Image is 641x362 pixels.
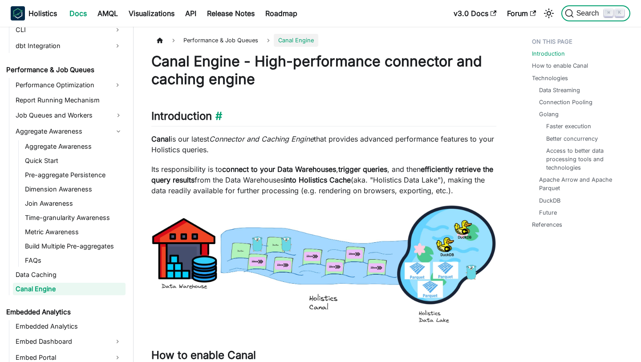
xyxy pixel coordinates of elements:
[13,124,126,138] a: Aggregate Awareness
[604,9,613,17] kbd: ⌘
[532,61,588,70] a: How to enable Canal
[22,140,126,153] a: Aggregate Awareness
[22,197,126,210] a: Join Awareness
[338,165,387,174] strong: trigger queries
[615,9,624,17] kbd: K
[22,155,126,167] a: Quick Start
[123,6,180,20] a: Visualizations
[4,64,126,76] a: Performance & Job Queues
[22,169,126,181] a: Pre-aggregate Persistence
[546,134,598,143] a: Better concurrency
[4,306,126,318] a: Embedded Analytics
[110,78,126,92] button: Expand sidebar category 'Performance Optimization'
[13,320,126,333] a: Embedded Analytics
[151,53,496,88] h1: Canal Engine - High-performance connector and caching engine
[574,9,604,17] span: Search
[13,78,110,92] a: Performance Optimization
[448,6,502,20] a: v3.0 Docs
[209,134,314,143] em: Connector and Caching Engine
[539,175,623,192] a: Apache Arrow and Apache Parquet
[561,5,630,21] button: Search (Command+K)
[274,34,318,47] span: Canal Engine
[151,134,170,143] strong: Canal
[151,34,496,47] nav: Breadcrumbs
[546,146,620,172] a: Access to better data processing tools and technologies
[542,6,556,20] button: Switch between dark and light mode (currently light mode)
[110,23,126,37] button: Expand sidebar category 'CLI'
[260,6,303,20] a: Roadmap
[22,183,126,195] a: Dimension Awareness
[110,39,126,53] button: Expand sidebar category 'dbt Integration'
[202,6,260,20] a: Release Notes
[13,108,126,122] a: Job Queues and Workers
[13,39,110,53] a: dbt Integration
[502,6,541,20] a: Forum
[151,164,496,196] p: Its responsibility is to , , and then from the Data Warehouses (aka. "Holistics Data Lake"), maki...
[539,110,559,118] a: Golang
[22,254,126,267] a: FAQs
[539,86,580,94] a: Data Streaming
[539,196,560,205] a: DuckDB
[179,34,263,47] span: Performance & Job Queues
[532,220,562,229] a: References
[22,212,126,224] a: Time-granularity Awareness
[151,205,496,324] img: performance-canal-overview
[13,23,110,37] a: CLI
[13,283,126,295] a: Canal Engine
[151,34,168,47] a: Home page
[22,240,126,252] a: Build Multiple Pre-aggregates
[532,49,565,58] a: Introduction
[151,110,496,126] h2: Introduction
[539,208,557,217] a: Future
[284,175,351,184] strong: into Holistics Cache
[212,110,222,122] a: Direct link to Introduction
[546,122,591,130] a: Faster execution
[11,6,57,20] a: HolisticsHolistics
[532,74,568,82] a: Technologies
[110,334,126,349] button: Expand sidebar category 'Embed Dashboard'
[13,334,110,349] a: Embed Dashboard
[28,8,57,19] b: Holistics
[151,134,496,155] p: is our latest that provides advanced performance features to your Holistics queries.
[180,6,202,20] a: API
[11,6,25,20] img: Holistics
[13,268,126,281] a: Data Caching
[92,6,123,20] a: AMQL
[22,226,126,238] a: Metric Awareness
[539,98,592,106] a: Connection Pooling
[64,6,92,20] a: Docs
[13,94,126,106] a: Report Running Mechanism
[222,165,336,174] strong: connect to your Data Warehouses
